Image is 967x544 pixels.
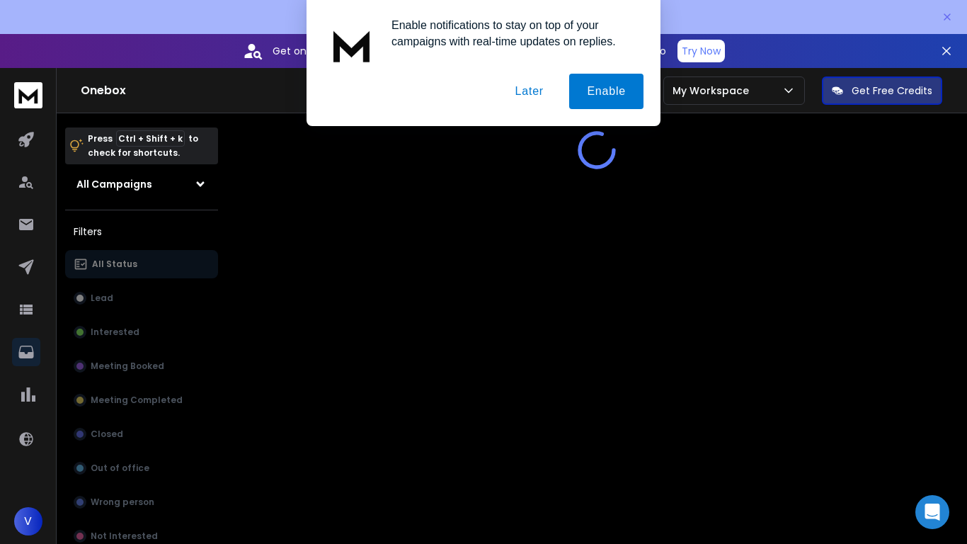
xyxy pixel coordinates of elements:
button: Later [497,74,561,109]
button: All Campaigns [65,170,218,198]
button: Enable [569,74,643,109]
h1: All Campaigns [76,177,152,191]
h3: Filters [65,222,218,242]
button: V [14,507,42,535]
div: Enable notifications to stay on top of your campaigns with real-time updates on replies. [380,17,643,50]
p: Press to check for shortcuts. [88,132,198,160]
div: Open Intercom Messenger [915,495,949,529]
span: Ctrl + Shift + k [116,130,185,147]
img: notification icon [324,17,380,74]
